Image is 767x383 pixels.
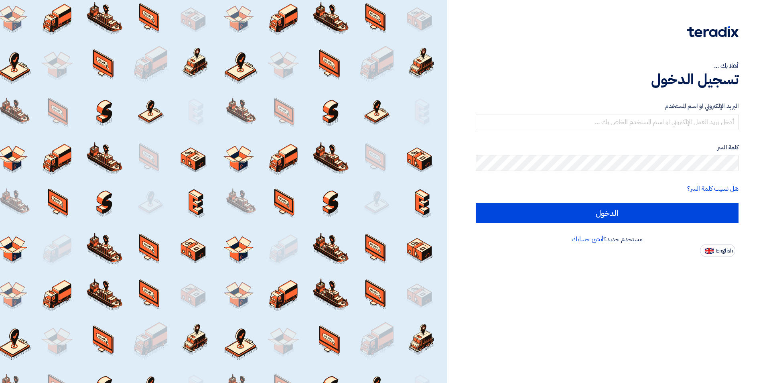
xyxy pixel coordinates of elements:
label: كلمة السر [476,143,739,152]
button: English [700,244,735,257]
input: الدخول [476,203,739,223]
label: البريد الإلكتروني او اسم المستخدم [476,102,739,111]
a: أنشئ حسابك [572,234,603,244]
span: English [716,248,733,254]
img: Teradix logo [687,26,739,37]
div: أهلا بك ... [476,61,739,71]
img: en-US.png [705,248,714,254]
h1: تسجيل الدخول [476,71,739,88]
div: مستخدم جديد؟ [476,234,739,244]
a: هل نسيت كلمة السر؟ [687,184,739,194]
input: أدخل بريد العمل الإلكتروني او اسم المستخدم الخاص بك ... [476,114,739,130]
